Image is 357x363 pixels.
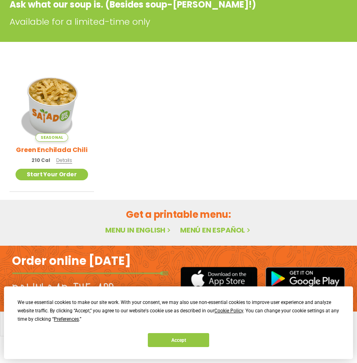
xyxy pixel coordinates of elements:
[12,281,114,304] h2: Download the app
[18,298,339,324] div: We use essential cookies to make our site work. With your consent, we may also use non-essential ...
[16,145,88,155] h2: Green Enchilada Chili
[12,254,131,269] h2: Order online [DATE]
[12,271,169,276] img: fork
[105,225,172,235] a: Menu in English
[148,333,209,347] button: Accept
[56,157,72,164] span: Details
[214,308,243,314] span: Cookie Policy
[10,15,347,28] p: Available for a limited-time only
[180,225,252,235] a: Menú en español
[16,169,88,180] a: Start Your Order
[265,267,345,290] img: google_play
[180,266,257,291] img: appstore
[31,157,50,164] span: 210 Cal
[9,63,94,148] img: Product photo for Green Enchilada Chili
[54,316,79,322] span: Preferences
[10,207,347,221] h2: Get a printable menu:
[35,133,68,142] span: Seasonal
[4,286,353,359] div: Cookie Consent Prompt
